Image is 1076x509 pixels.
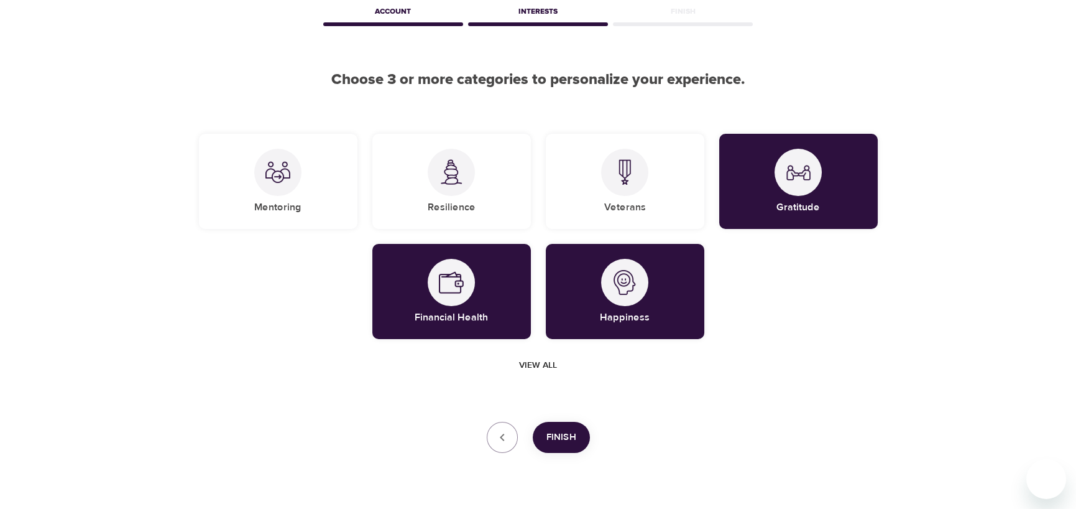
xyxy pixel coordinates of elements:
iframe: Button to launch messaging window [1026,459,1066,499]
img: Financial Health [439,270,464,295]
img: Resilience [439,159,464,185]
button: View all [514,354,562,377]
img: Happiness [612,270,637,295]
h5: Veterans [604,201,646,214]
span: View all [519,358,557,373]
img: Mentoring [265,160,290,185]
h5: Resilience [428,201,476,214]
div: VeteransVeterans [546,134,704,229]
h5: Happiness [600,311,650,324]
div: GratitudeGratitude [719,134,878,229]
button: Finish [533,422,590,453]
img: Gratitude [786,160,811,185]
div: HappinessHappiness [546,244,704,339]
span: Finish [546,429,576,446]
img: Veterans [612,159,637,185]
div: ResilienceResilience [372,134,531,229]
h5: Gratitude [776,201,820,214]
h5: Mentoring [254,201,301,214]
h5: Financial Health [415,311,488,324]
div: MentoringMentoring [199,134,357,229]
div: Financial HealthFinancial Health [372,244,531,339]
h2: Choose 3 or more categories to personalize your experience. [199,71,878,89]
